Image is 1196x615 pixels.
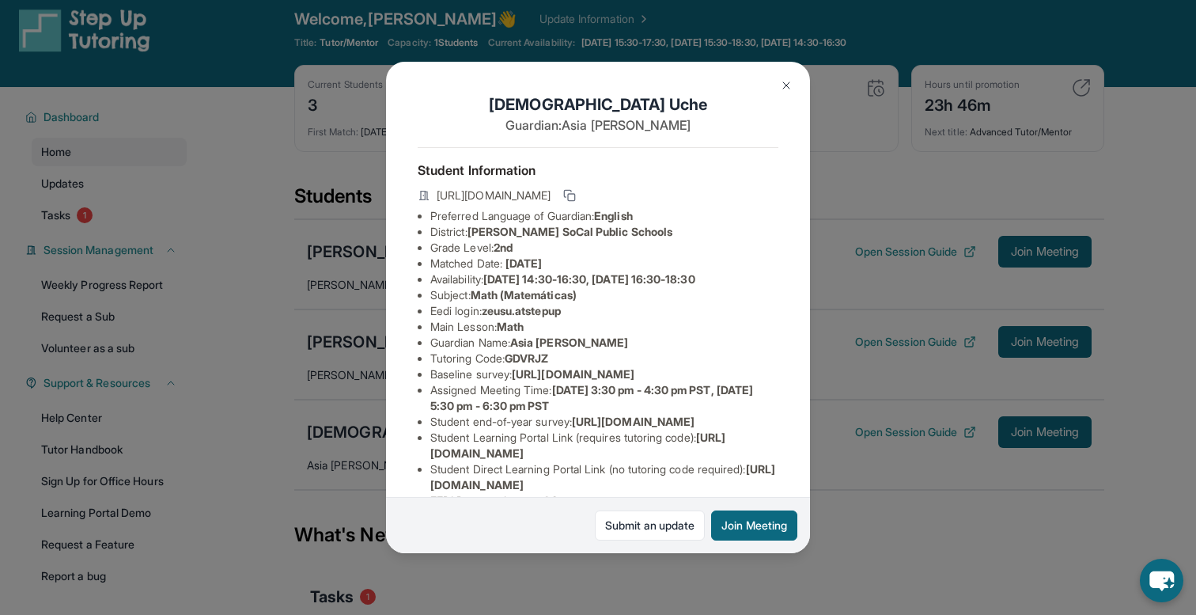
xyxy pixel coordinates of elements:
[505,256,542,270] span: [DATE]
[510,336,628,349] span: Asia [PERSON_NAME]
[430,430,778,461] li: Student Learning Portal Link (requires tutoring code) :
[430,319,778,335] li: Main Lesson :
[512,367,634,381] span: [URL][DOMAIN_NAME]
[497,320,524,333] span: Math
[560,186,579,205] button: Copy link
[430,240,778,256] li: Grade Level:
[430,335,778,351] li: Guardian Name :
[430,366,778,382] li: Baseline survey :
[494,241,513,254] span: 2nd
[594,209,633,222] span: English
[430,351,778,366] li: Tutoring Code :
[711,511,797,541] button: Join Meeting
[780,79,793,92] img: Close Icon
[418,116,778,135] p: Guardian: Asia [PERSON_NAME]
[430,224,778,240] li: District:
[430,382,778,414] li: Assigned Meeting Time :
[437,188,551,203] span: [URL][DOMAIN_NAME]
[418,161,778,180] h4: Student Information
[483,272,695,286] span: [DATE] 14:30-16:30, [DATE] 16:30-18:30
[430,303,778,319] li: Eedi login :
[467,225,672,238] span: [PERSON_NAME] SoCal Public Schools
[1140,559,1183,602] button: chat-button
[505,351,548,365] span: GDVRJZ
[595,511,705,541] a: Submit an update
[430,271,778,287] li: Availability:
[430,383,753,412] span: [DATE] 3:30 pm - 4:30 pm PST, [DATE] 5:30 pm - 6:30 pm PST
[482,304,561,317] span: zeusu.atstepup
[572,415,695,428] span: [URL][DOMAIN_NAME]
[509,494,558,507] span: stepup24
[430,287,778,303] li: Subject :
[430,256,778,271] li: Matched Date:
[430,208,778,224] li: Preferred Language of Guardian:
[430,414,778,430] li: Student end-of-year survey :
[471,288,577,302] span: Math (Matemáticas)
[418,93,778,116] h1: [DEMOGRAPHIC_DATA] Uche
[430,461,778,493] li: Student Direct Learning Portal Link (no tutoring code required) :
[430,493,778,509] li: EEDI Password :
